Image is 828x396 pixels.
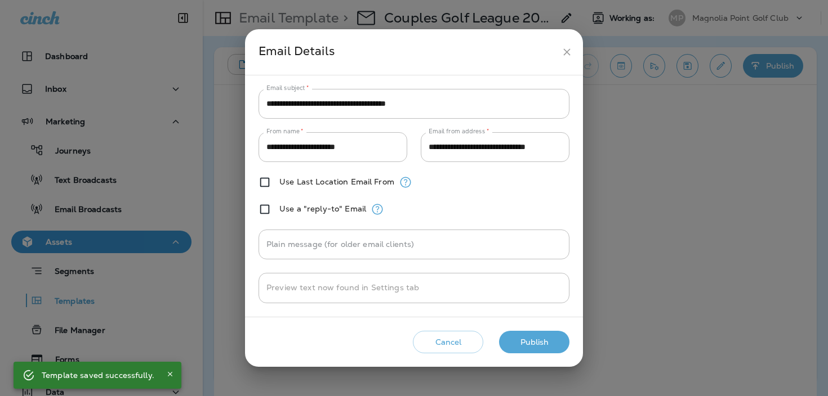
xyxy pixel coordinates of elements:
[259,42,557,62] div: Email Details
[42,365,154,385] div: Template saved successfully.
[429,127,489,136] label: Email from address
[266,127,304,136] label: From name
[279,177,394,186] label: Use Last Location Email From
[499,331,569,354] button: Publish
[557,42,577,62] button: close
[266,84,309,92] label: Email subject
[279,204,366,213] label: Use a "reply-to" Email
[163,367,177,381] button: Close
[413,331,483,354] button: Cancel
